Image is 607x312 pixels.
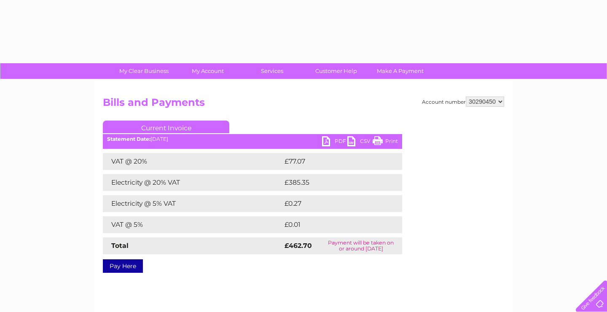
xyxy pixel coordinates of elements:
a: Customer Help [301,63,371,79]
div: Account number [422,97,504,107]
td: £0.27 [282,195,382,212]
td: £0.01 [282,216,381,233]
a: Make A Payment [365,63,435,79]
strong: £462.70 [285,242,312,250]
a: My Clear Business [109,63,179,79]
a: Print [373,136,398,148]
a: Services [237,63,307,79]
div: [DATE] [103,136,402,142]
a: My Account [173,63,243,79]
a: CSV [347,136,373,148]
td: VAT @ 5% [103,216,282,233]
a: Current Invoice [103,121,229,133]
td: Electricity @ 5% VAT [103,195,282,212]
td: VAT @ 20% [103,153,282,170]
a: Pay Here [103,259,143,273]
td: £385.35 [282,174,387,191]
b: Statement Date: [107,136,150,142]
a: PDF [322,136,347,148]
td: Payment will be taken on or around [DATE] [320,237,402,254]
td: Electricity @ 20% VAT [103,174,282,191]
h2: Bills and Payments [103,97,504,113]
td: £77.07 [282,153,385,170]
strong: Total [111,242,129,250]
